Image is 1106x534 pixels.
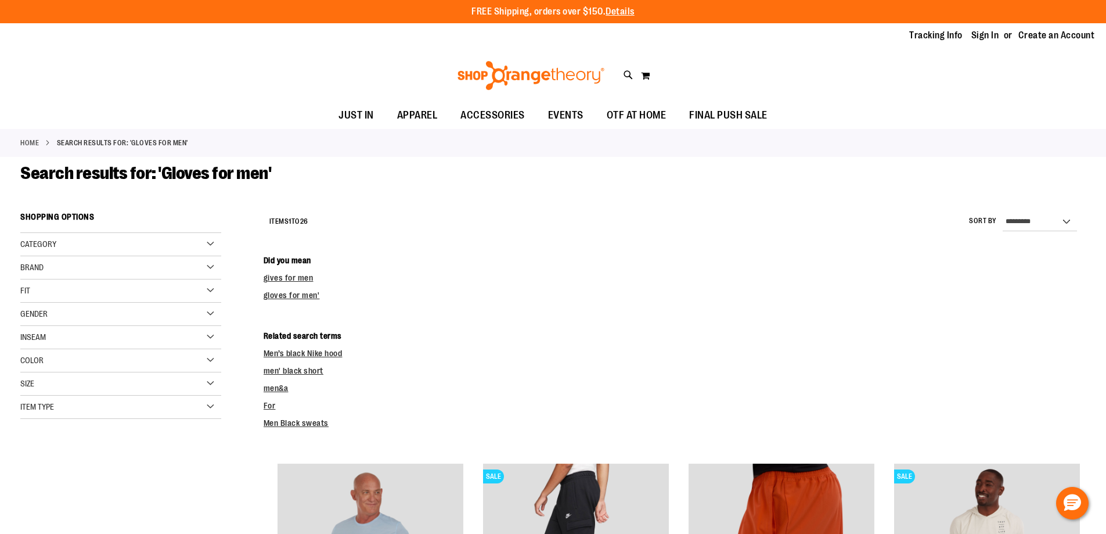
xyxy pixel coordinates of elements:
[338,102,374,128] span: JUST IN
[289,217,291,225] span: 1
[57,138,188,148] strong: Search results for: 'Gloves for men'
[264,273,314,282] a: gives for men
[548,102,583,128] span: EVENTS
[264,401,276,410] a: For
[969,216,997,226] label: Sort By
[264,418,329,428] a: Men Black sweats
[20,138,39,148] a: Home
[20,356,44,365] span: Color
[386,102,449,129] a: APPAREL
[264,255,1086,266] dt: Did you mean
[20,207,221,233] strong: Shopping Options
[264,366,323,375] a: men' black short
[536,102,595,129] a: EVENTS
[20,263,44,272] span: Brand
[20,332,46,342] span: Inseam
[20,402,54,411] span: Item Type
[20,239,56,249] span: Category
[607,102,667,128] span: OTF AT HOME
[327,102,386,129] a: JUST IN
[456,61,606,90] img: Shop Orangetheory
[264,384,289,393] a: men&a
[483,470,504,483] span: SALE
[471,5,635,19] p: FREE Shipping, orders over $150.
[971,29,999,42] a: Sign In
[678,102,779,129] a: FINAL PUSH SALE
[606,6,635,17] a: Details
[689,102,768,128] span: FINAL PUSH SALE
[264,330,1086,342] dt: Related search terms
[894,470,915,483] span: SALE
[1018,29,1095,42] a: Create an Account
[1056,487,1089,519] button: Hello, have a question? Let’s chat.
[595,102,678,129] a: OTF AT HOME
[300,217,308,225] span: 26
[909,29,963,42] a: Tracking Info
[20,163,271,183] span: Search results for: 'Gloves for men'
[20,309,48,318] span: Gender
[460,102,525,128] span: ACCESSORIES
[269,213,308,231] h2: Items to
[20,286,30,295] span: Fit
[397,102,438,128] span: APPAREL
[264,349,343,358] a: Men’s black Nike hood
[449,102,536,129] a: ACCESSORIES
[264,291,320,300] a: gloves for men'
[20,379,34,388] span: Size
